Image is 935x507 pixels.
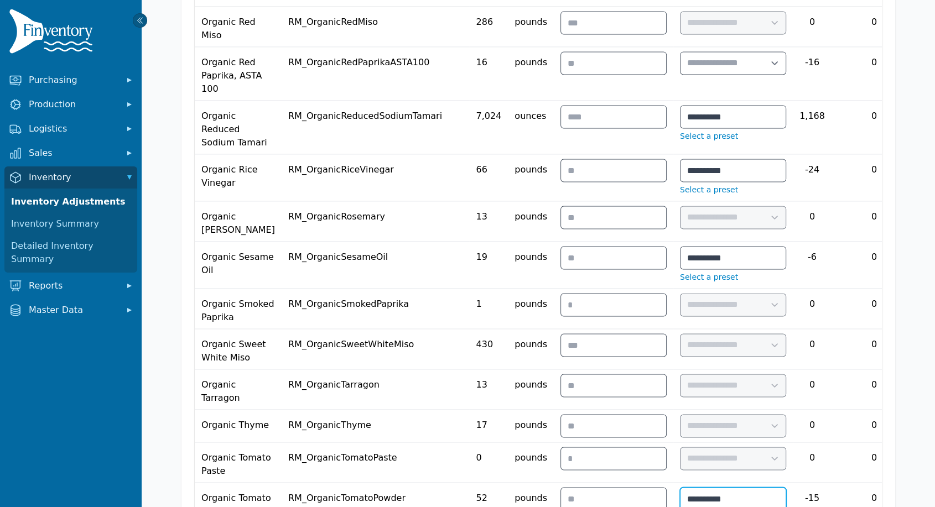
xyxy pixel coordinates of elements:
a: Inventory Summary [7,213,135,235]
button: Select a preset [680,130,738,142]
span: Reports [29,279,117,292]
td: -24 [793,154,832,201]
td: RM_OrganicSweetWhiteMiso [282,329,470,369]
td: 0 [832,289,917,329]
td: Organic Sweet White Miso [195,329,282,369]
td: pounds [508,442,554,483]
td: 0 [832,7,917,47]
td: RM_OrganicTarragon [282,369,470,410]
td: 430 [469,329,508,369]
td: RM_OrganicRiceVinegar [282,154,470,201]
td: pounds [508,201,554,242]
td: 0 [832,369,917,410]
td: Organic [PERSON_NAME] [195,201,282,242]
td: pounds [508,7,554,47]
img: Finventory [9,9,97,58]
button: Select a preset [680,184,738,195]
td: pounds [508,154,554,201]
td: Organic Tarragon [195,369,282,410]
td: pounds [508,289,554,329]
td: pounds [508,369,554,410]
td: 13 [469,369,508,410]
td: 0 [793,201,832,242]
a: Detailed Inventory Summary [7,235,135,270]
td: Organic Thyme [195,410,282,442]
td: 0 [832,47,917,101]
td: 0 [832,242,917,289]
td: 66 [469,154,508,201]
td: 0 [793,369,832,410]
td: RM_OrganicRedMiso [282,7,470,47]
td: Organic Tomato Paste [195,442,282,483]
a: Inventory Adjustments [7,191,135,213]
td: 1 [469,289,508,329]
span: Inventory [29,171,117,184]
button: Production [4,93,137,116]
span: Purchasing [29,74,117,87]
span: Master Data [29,304,117,317]
td: 19 [469,242,508,289]
span: Sales [29,147,117,160]
td: 0 [793,329,832,369]
td: Organic Red Paprika, ASTA 100 [195,47,282,101]
td: 0 [793,289,832,329]
td: Organic Reduced Sodium Tamari [195,101,282,154]
td: RM_OrganicSmokedPaprika [282,289,470,329]
span: Production [29,98,117,111]
td: 0 [832,329,917,369]
td: 0 [469,442,508,483]
td: Organic Sesame Oil [195,242,282,289]
td: Organic Rice Vinegar [195,154,282,201]
td: 7,024 [469,101,508,154]
td: RM_OrganicReducedSodiumTamari [282,101,470,154]
td: pounds [508,410,554,442]
td: Organic Smoked Paprika [195,289,282,329]
td: 0 [793,410,832,442]
td: RM_OrganicRosemary [282,201,470,242]
button: Master Data [4,299,137,321]
button: Purchasing [4,69,137,91]
td: 0 [832,442,917,483]
td: RM_OrganicTomatoPaste [282,442,470,483]
td: 1,168 [793,101,832,154]
td: pounds [508,242,554,289]
button: Select a preset [680,271,738,283]
td: Organic Red Miso [195,7,282,47]
td: ounces [508,101,554,154]
td: 286 [469,7,508,47]
button: Reports [4,275,137,297]
td: pounds [508,47,554,101]
td: -6 [793,242,832,289]
td: 17 [469,410,508,442]
td: 0 [832,154,917,201]
td: pounds [508,329,554,369]
td: RM_OrganicThyme [282,410,470,442]
td: 0 [793,7,832,47]
button: Inventory [4,166,137,189]
td: 16 [469,47,508,101]
td: 13 [469,201,508,242]
button: Logistics [4,118,137,140]
button: Sales [4,142,137,164]
td: RM_OrganicSesameOil [282,242,470,289]
td: 0 [832,410,917,442]
td: RM_OrganicRedPaprikaASTA100 [282,47,470,101]
td: 0 [832,201,917,242]
td: 0 [793,442,832,483]
td: 0 [832,101,917,154]
td: -16 [793,47,832,101]
span: Logistics [29,122,117,135]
